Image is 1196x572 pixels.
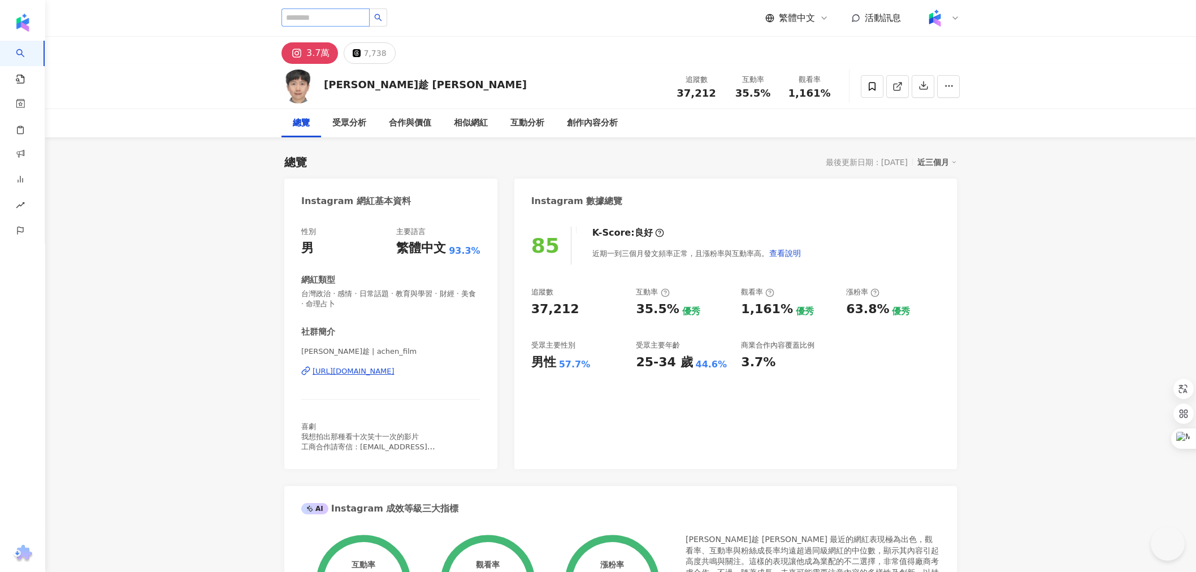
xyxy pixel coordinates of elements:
div: [URL][DOMAIN_NAME] [313,366,395,376]
button: 查看說明 [769,242,801,265]
div: 近三個月 [917,155,957,170]
div: 互動率 [352,560,375,569]
div: 近期一到三個月發文頻率正常，且漲粉率與互動率高。 [592,242,801,265]
div: 主要語言 [396,227,426,237]
div: 互動分析 [510,116,544,130]
div: 互動率 [636,287,669,297]
div: 7,738 [363,45,386,61]
button: 3.7萬 [281,42,338,64]
div: 觀看率 [741,287,774,297]
div: 3.7萬 [306,45,330,61]
span: 查看說明 [769,249,801,258]
img: logo icon [14,14,32,32]
div: 總覽 [293,116,310,130]
div: [PERSON_NAME]趁 [PERSON_NAME] [324,77,527,92]
img: KOL Avatar [281,70,315,103]
span: 37,212 [677,87,716,99]
div: AI [301,503,328,514]
div: 受眾分析 [332,116,366,130]
button: 7,738 [344,42,395,64]
div: 85 [531,234,560,257]
a: search [16,41,38,85]
div: 男 [301,240,314,257]
div: K-Score : [592,227,664,239]
span: 喜劇 我想拍出那種看十次笑十一次的影片 工商合作請寄信：[EMAIL_ADDRESS][DOMAIN_NAME] [301,422,435,462]
div: 35.5% [636,301,679,318]
span: 活動訊息 [865,12,901,23]
div: 漲粉率 [600,560,624,569]
span: rise [16,194,25,219]
span: 93.3% [449,245,480,257]
div: Instagram 成效等級三大指標 [301,502,458,515]
div: 良好 [635,227,653,239]
div: 63.8% [846,301,889,318]
div: 繁體中文 [396,240,446,257]
div: 觀看率 [476,560,500,569]
div: 25-34 歲 [636,354,692,371]
div: 受眾主要年齡 [636,340,680,350]
div: 優秀 [682,305,700,318]
div: 優秀 [796,305,814,318]
a: [URL][DOMAIN_NAME] [301,366,480,376]
span: 35.5% [735,88,770,99]
div: 優秀 [892,305,910,318]
iframe: Help Scout Beacon - Open [1151,527,1185,561]
div: 1,161% [741,301,793,318]
div: 性別 [301,227,316,237]
div: 追蹤數 [531,287,553,297]
div: Instagram 網紅基本資料 [301,195,411,207]
div: 最後更新日期：[DATE] [826,158,908,167]
div: 57.7% [559,358,591,371]
div: 互動率 [731,74,774,85]
div: 觀看率 [788,74,831,85]
span: search [374,14,382,21]
span: [PERSON_NAME]趁 | achen_film [301,346,480,357]
div: Instagram 數據總覽 [531,195,623,207]
div: 商業合作內容覆蓋比例 [741,340,814,350]
div: 創作內容分析 [567,116,618,130]
span: 繁體中文 [779,12,815,24]
div: 受眾主要性別 [531,340,575,350]
span: 1,161% [788,88,831,99]
div: 總覽 [284,154,307,170]
div: 網紅類型 [301,274,335,286]
img: chrome extension [12,545,34,563]
span: 台灣政治 · 感情 · 日常話題 · 教育與學習 · 財經 · 美食 · 命理占卜 [301,289,480,309]
div: 44.6% [696,358,727,371]
div: 37,212 [531,301,579,318]
div: 漲粉率 [846,287,879,297]
div: 男性 [531,354,556,371]
div: 3.7% [741,354,775,371]
div: 合作與價值 [389,116,431,130]
div: 相似網紅 [454,116,488,130]
div: 社群簡介 [301,326,335,338]
img: Kolr%20app%20icon%20%281%29.png [924,7,946,29]
div: 追蹤數 [675,74,718,85]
